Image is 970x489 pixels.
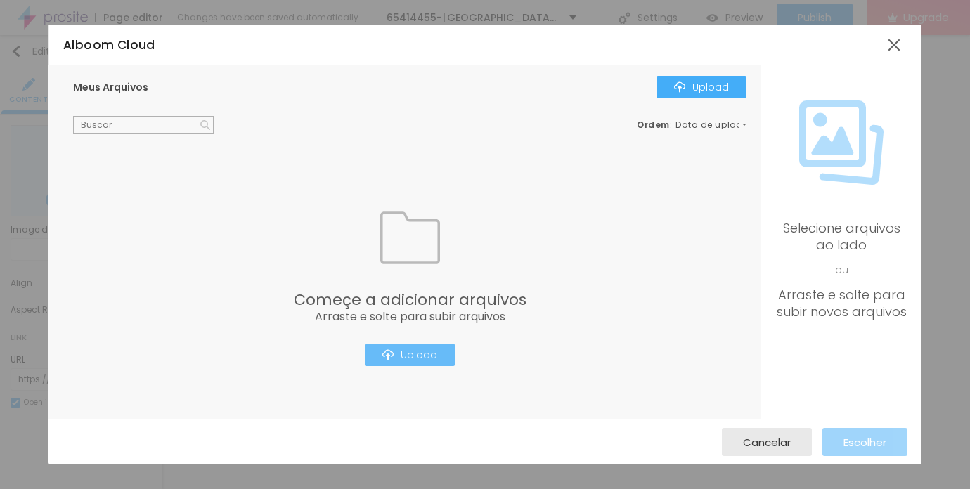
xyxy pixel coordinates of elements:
[63,37,155,53] span: Alboom Cloud
[294,311,526,322] span: Arraste e solte para subir arquivos
[294,292,526,308] span: Começe a adicionar arquivos
[674,81,685,93] img: Icone
[743,436,791,448] span: Cancelar
[843,436,886,448] span: Escolher
[73,80,148,94] span: Meus Arquivos
[674,81,729,93] div: Upload
[722,428,812,456] button: Cancelar
[380,208,440,268] img: Icone
[799,100,884,185] img: Icone
[637,119,670,131] span: Ordem
[365,344,455,366] button: IconeUpload
[73,116,214,134] input: Buscar
[382,349,437,360] div: Upload
[382,349,394,360] img: Icone
[657,76,746,98] button: IconeUpload
[637,121,746,129] div: :
[822,428,907,456] button: Escolher
[675,121,749,129] span: Data de upload
[775,220,907,320] div: Selecione arquivos ao lado Arraste e solte para subir novos arquivos
[775,254,907,287] span: ou
[200,120,210,130] img: Icone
